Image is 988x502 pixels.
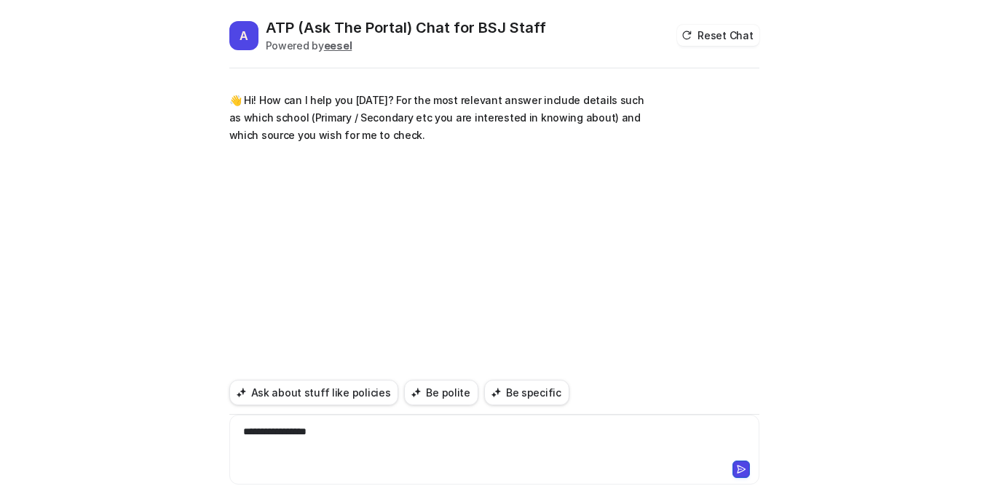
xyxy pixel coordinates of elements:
[404,380,478,405] button: Be polite
[229,92,655,144] p: 👋 Hi! How can I help you [DATE]? For the most relevant answer include details such as which schoo...
[229,21,258,50] span: A
[266,17,546,38] h2: ATP (Ask The Portal) Chat for BSJ Staff
[324,39,352,52] b: eesel
[266,38,546,53] div: Powered by
[484,380,569,405] button: Be specific
[677,25,759,46] button: Reset Chat
[229,380,399,405] button: Ask about stuff like policies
